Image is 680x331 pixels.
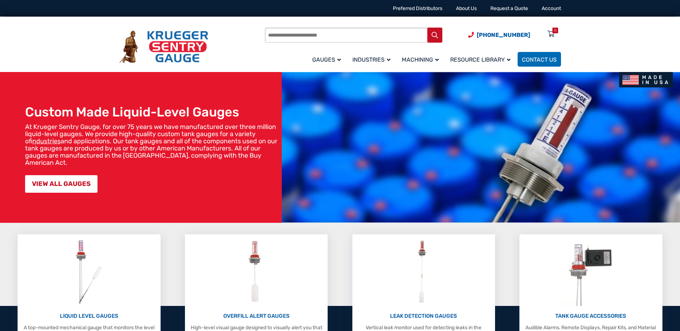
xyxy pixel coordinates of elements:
[446,51,518,68] a: Resource Library
[518,52,561,67] a: Contact Us
[398,51,446,68] a: Machining
[393,5,442,11] a: Preferred Distributors
[352,56,390,63] span: Industries
[21,312,157,320] p: LIQUID LEVEL GAUGES
[490,5,528,11] a: Request a Quote
[468,30,530,39] a: Phone Number (920) 434-8860
[70,238,108,306] img: Liquid Level Gauges
[477,32,530,38] span: [PHONE_NUMBER]
[562,238,620,306] img: Tank Gauge Accessories
[402,56,439,63] span: Machining
[241,238,272,306] img: Overfill Alert Gauges
[522,56,557,63] span: Contact Us
[450,56,510,63] span: Resource Library
[25,104,278,120] h1: Custom Made Liquid-Level Gauges
[523,312,658,320] p: TANK GAUGE ACCESSORIES
[32,137,61,145] a: industries
[554,28,556,33] div: 0
[308,51,348,68] a: Gauges
[25,123,278,166] p: At Krueger Sentry Gauge, for over 75 years we have manufactured over three million liquid-level g...
[456,5,477,11] a: About Us
[409,238,438,306] img: Leak Detection Gauges
[312,56,341,63] span: Gauges
[25,175,98,193] a: VIEW ALL GAUGES
[119,30,208,63] img: Krueger Sentry Gauge
[348,51,398,68] a: Industries
[542,5,561,11] a: Account
[356,312,491,320] p: LEAK DETECTION GAUGES
[189,312,324,320] p: OVERFILL ALERT GAUGES
[619,72,673,87] img: Made In USA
